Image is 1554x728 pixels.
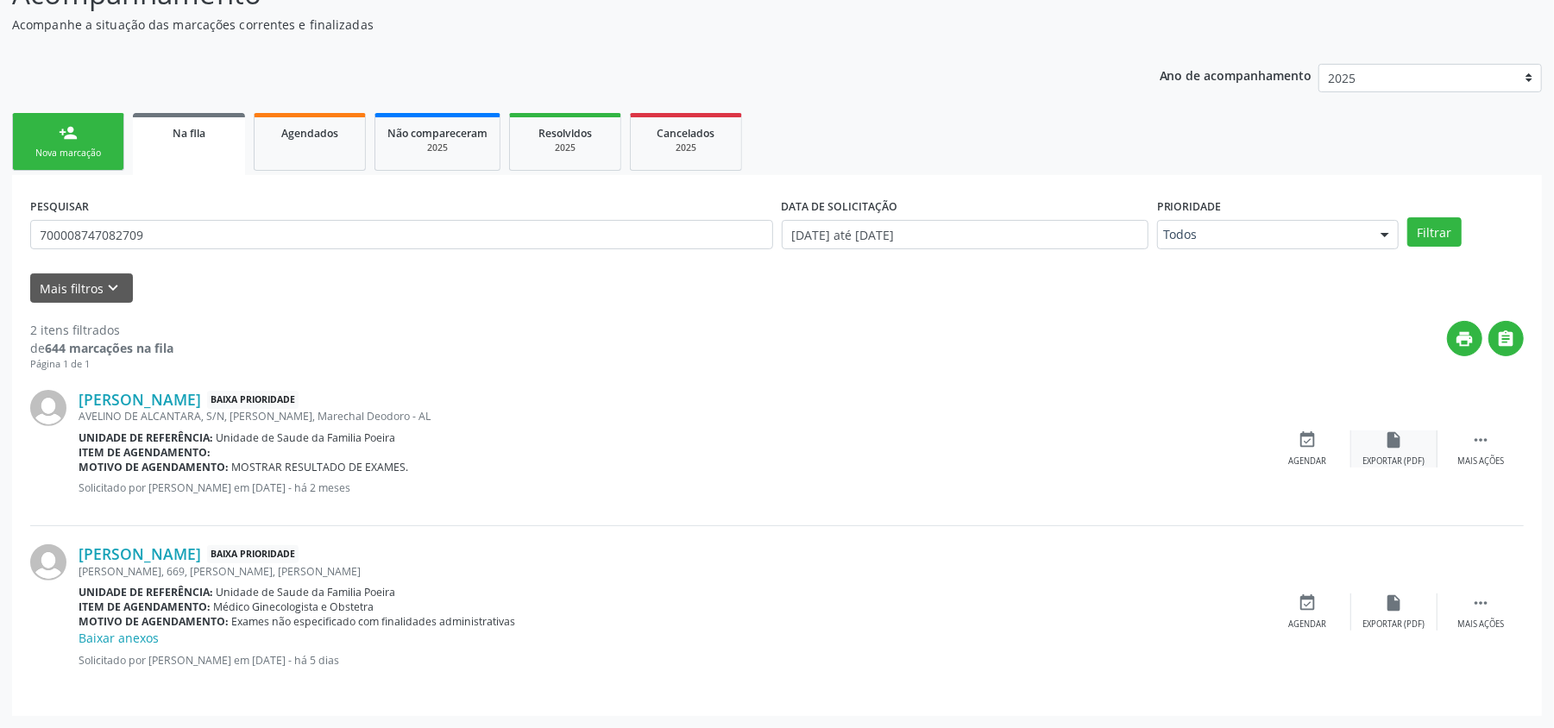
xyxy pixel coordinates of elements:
img: img [30,544,66,581]
b: Motivo de agendamento: [79,614,229,629]
div: Mais ações [1457,618,1504,631]
label: DATA DE SOLICITAÇÃO [782,193,898,220]
strong: 644 marcações na fila [45,340,173,356]
i: event_available [1299,593,1318,612]
span: Resolvidos [538,126,592,141]
div: Exportar (PDF) [1363,618,1425,631]
button:  [1488,321,1524,356]
label: PESQUISAR [30,193,89,220]
div: [PERSON_NAME], 669, [PERSON_NAME], [PERSON_NAME] [79,564,1265,579]
a: [PERSON_NAME] [79,390,201,409]
i: print [1456,329,1475,348]
button: print [1447,321,1482,356]
a: [PERSON_NAME] [79,544,201,563]
span: Exames não especificado com finalidades administrativas [232,614,516,629]
i:  [1471,593,1490,612]
span: Médico Ginecologista e Obstetra [214,599,374,614]
span: Todos [1163,226,1363,243]
div: Exportar (PDF) [1363,455,1425,468]
div: Agendar [1289,618,1327,631]
b: Motivo de agendamento: [79,460,229,474]
div: de [30,339,173,357]
div: 2025 [522,141,608,154]
b: Unidade de referência: [79,430,213,445]
span: Na fila [173,126,205,141]
i:  [1471,430,1490,449]
button: Filtrar [1407,217,1462,247]
span: Baixa Prioridade [207,545,299,563]
div: person_add [59,123,78,142]
i: keyboard_arrow_down [104,279,123,298]
span: Não compareceram [387,126,488,141]
a: Baixar anexos [79,630,159,646]
span: Cancelados [657,126,715,141]
b: Item de agendamento: [79,599,211,614]
b: Item de agendamento: [79,445,211,460]
span: Baixa Prioridade [207,391,299,409]
div: 2025 [387,141,488,154]
p: Ano de acompanhamento [1160,64,1312,85]
div: 2 itens filtrados [30,321,173,339]
input: Selecione um intervalo [782,220,1148,249]
i: insert_drive_file [1385,593,1404,612]
i:  [1497,329,1516,348]
div: Mais ações [1457,455,1504,468]
label: Prioridade [1157,193,1222,220]
i: event_available [1299,430,1318,449]
span: Unidade de Saude da Familia Poeira [217,585,396,599]
span: MOSTRAR RESULTADO DE EXAMES. [232,460,409,474]
div: Agendar [1289,455,1327,468]
div: AVELINO DE ALCANTARA, S/N, [PERSON_NAME], Marechal Deodoro - AL [79,409,1265,424]
img: img [30,390,66,426]
div: Nova marcação [25,147,111,160]
b: Unidade de referência: [79,585,213,599]
span: Unidade de Saude da Familia Poeira [217,430,396,445]
div: Página 1 de 1 [30,357,173,372]
i: insert_drive_file [1385,430,1404,449]
span: Agendados [281,126,338,141]
input: Nome, CNS [30,220,773,249]
p: Solicitado por [PERSON_NAME] em [DATE] - há 5 dias [79,653,1265,668]
p: Acompanhe a situação das marcações correntes e finalizadas [12,16,1083,34]
button: Mais filtroskeyboard_arrow_down [30,273,133,304]
p: Solicitado por [PERSON_NAME] em [DATE] - há 2 meses [79,480,1265,495]
div: 2025 [643,141,729,154]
